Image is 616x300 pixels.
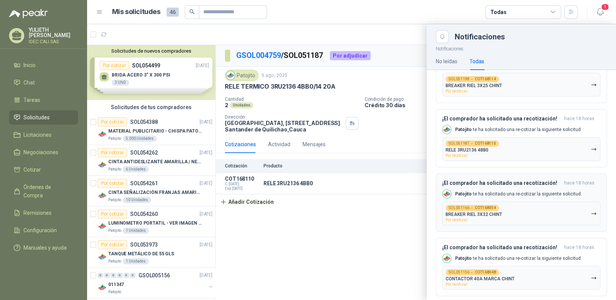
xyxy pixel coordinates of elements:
[475,77,496,81] b: COT168114
[29,27,78,38] p: YULIETH [PERSON_NAME]
[469,57,484,66] div: Todas
[23,61,36,69] span: Inicio
[446,76,499,82] div: SOL051198 →
[475,142,496,145] b: COT168110
[446,83,502,88] p: BREAKER RIEL 3X25 CHINT
[23,166,41,174] span: Cotizar
[436,173,607,232] button: ¡El comprador ha solicitado una recotización!hace 18 horas Company LogoPatojito te ha solicitado ...
[446,212,502,217] p: BREAKER RIEL 3X32 CHINT
[9,241,78,255] a: Manuales y ayuda
[436,238,607,296] button: ¡El comprador ha solicitado una recotización!hace 18 horas Company LogoPatojito te ha solicitado ...
[442,73,600,97] button: SOL051198→COT168114BREAKER RIEL 3X25 CHINTPor recotizar
[189,9,195,14] span: search
[9,9,48,18] img: Logo peakr
[490,8,506,16] div: Todas
[436,30,449,43] button: Close
[442,137,600,161] button: SOL051187→COT168110RELE 3RU2136 4BB0Por recotizar
[112,6,161,17] h1: Mis solicitudes
[446,282,468,286] span: Por recotizar
[564,180,594,186] span: hace 18 horas
[23,78,35,87] span: Chat
[29,39,78,44] p: IDEC CALI SAS
[9,128,78,142] a: Licitaciones
[446,147,488,153] p: RELE 3RU2136 4BB0
[442,266,600,290] button: SOL051156→COT168048CONTACTOR 40A MARCA CHINTPor recotizar
[455,255,582,262] p: te ha solicitado una re-cotizar la siguiente solicitud.
[446,89,468,93] span: Por recotizar
[601,3,609,11] span: 1
[446,141,499,147] div: SOL051187 →
[446,276,515,281] p: CONTACTOR 40A MARCA CHINT
[475,270,496,274] b: COT168048
[9,180,78,203] a: Órdenes de Compra
[455,127,472,132] b: Patojito
[564,244,594,251] span: hace 18 horas
[593,5,607,19] button: 1
[23,113,50,122] span: Solicitudes
[455,33,607,41] div: Notificaciones
[446,218,468,222] span: Por recotizar
[23,96,40,104] span: Tareas
[442,202,600,225] button: SOL051166→COT168054BREAKER RIEL 3X32 CHINTPor recotizar
[23,183,71,200] span: Órdenes de Compra
[9,223,78,237] a: Configuración
[564,116,594,122] span: hace 18 horas
[436,109,607,167] button: ¡El comprador ha solicitado una recotización!hace 18 horas Company LogoPatojito te ha solicitado ...
[167,8,179,17] span: 46
[436,57,457,66] div: No leídas
[23,209,51,217] span: Remisiones
[442,180,561,186] h3: ¡El comprador ha solicitado una recotización!
[23,148,58,156] span: Negociaciones
[446,153,468,158] span: Por recotizar
[9,93,78,107] a: Tareas
[446,269,499,275] div: SOL051156 →
[455,127,582,133] p: te ha solicitado una re-cotizar la siguiente solicitud.
[9,145,78,159] a: Negociaciones
[442,244,561,251] h3: ¡El comprador ha solicitado una recotización!
[9,75,78,90] a: Chat
[9,206,78,220] a: Remisiones
[455,191,582,197] p: te ha solicitado una re-cotizar la siguiente solicitud.
[23,244,67,252] span: Manuales y ayuda
[455,256,472,261] b: Patojito
[436,45,607,103] button: ¡El comprador ha solicitado una recotización!hace 18 horas Company LogoPatojito te ha solicitado ...
[475,206,496,210] b: COT168054
[443,254,451,262] img: Company Logo
[9,110,78,125] a: Solicitudes
[443,190,451,198] img: Company Logo
[23,226,57,234] span: Configuración
[443,125,451,134] img: Company Logo
[9,162,78,177] a: Cotizar
[427,43,616,53] p: Notificaciones
[455,191,472,197] b: Patojito
[442,116,561,122] h3: ¡El comprador ha solicitado una recotización!
[23,131,51,139] span: Licitaciones
[9,58,78,72] a: Inicio
[446,205,499,211] div: SOL051166 →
